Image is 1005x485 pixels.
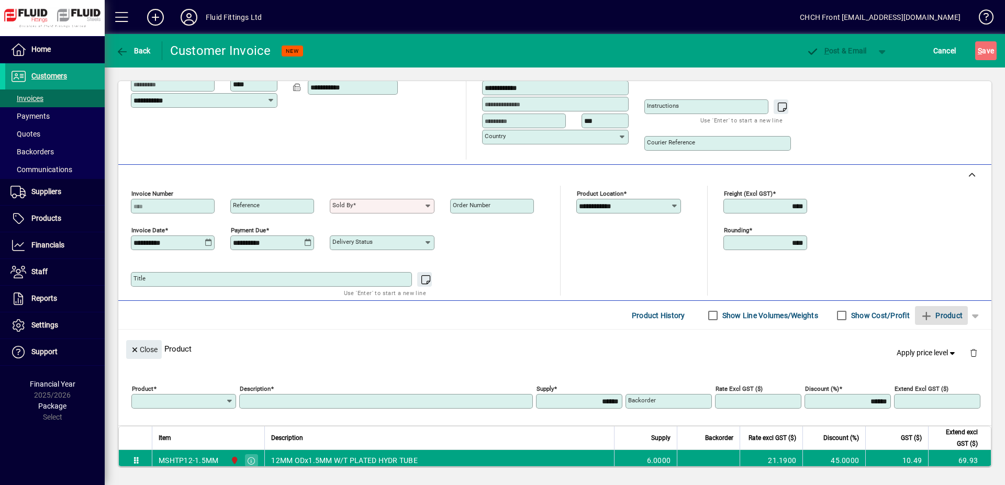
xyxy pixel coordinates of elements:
a: Backorders [5,143,105,161]
span: 6.0000 [647,455,671,466]
mat-label: Extend excl GST ($) [895,385,948,392]
button: Profile [172,8,206,27]
label: Show Line Volumes/Weights [720,310,818,321]
mat-label: Backorder [628,397,656,404]
mat-label: Order number [453,201,490,209]
span: Extend excl GST ($) [935,426,978,449]
span: Back [116,47,151,55]
mat-label: Delivery status [332,238,373,245]
span: Invoices [10,94,43,103]
span: P [824,47,829,55]
a: Home [5,37,105,63]
div: MSHTP12-1.5MM [159,455,218,466]
span: Support [31,347,58,356]
span: Payments [10,112,50,120]
a: Reports [5,286,105,312]
span: Customers [31,72,67,80]
mat-label: Invoice date [131,227,165,234]
div: Product [118,330,991,368]
button: Product History [628,306,689,325]
button: Apply price level [892,344,962,363]
span: Suppliers [31,187,61,196]
mat-hint: Use 'Enter' to start a new line [700,114,783,126]
span: Reports [31,294,57,302]
span: Product History [632,307,685,324]
div: 21.1900 [746,455,796,466]
div: Customer Invoice [170,42,271,59]
a: Staff [5,259,105,285]
app-page-header-button: Back [105,41,162,60]
button: Product [915,306,968,325]
button: Save [975,41,997,60]
mat-label: Title [133,275,146,282]
mat-hint: Use 'Enter' to start a new line [344,287,426,299]
td: 69.93 [928,450,991,471]
span: Package [38,402,66,410]
span: Close [130,341,158,358]
a: Settings [5,312,105,339]
mat-label: Instructions [647,102,679,109]
span: Product [920,307,963,324]
mat-label: Discount (%) [805,385,839,392]
span: Home [31,45,51,53]
span: Item [159,432,171,444]
span: ost & Email [806,47,867,55]
mat-label: Reference [233,201,260,209]
button: Add [139,8,172,27]
span: Quotes [10,130,40,138]
span: Cancel [933,42,956,59]
span: S [978,47,982,55]
button: Post & Email [801,41,872,60]
span: Rate excl GST ($) [749,432,796,444]
button: Delete [961,340,986,365]
a: Knowledge Base [971,2,992,36]
span: Description [271,432,303,444]
mat-label: Freight (excl GST) [724,190,773,197]
span: Products [31,214,61,222]
mat-label: Supply [537,385,554,392]
a: Support [5,339,105,365]
mat-label: Product [132,385,153,392]
td: 10.49 [865,450,928,471]
div: Fluid Fittings Ltd [206,9,262,26]
a: Financials [5,232,105,258]
app-page-header-button: Delete [961,348,986,357]
mat-label: Payment due [231,227,266,234]
span: 12MM ODx1.5MM W/T PLATED HYDR TUBE [271,455,418,466]
span: CHRISTCHURCH [228,455,240,466]
a: Products [5,206,105,232]
span: Financials [31,241,64,249]
span: Apply price level [897,347,957,358]
mat-label: Rounding [724,227,749,234]
a: Quotes [5,125,105,143]
span: ave [978,42,994,59]
mat-label: Courier Reference [647,139,695,146]
span: Staff [31,267,48,276]
div: CHCH Front [EMAIL_ADDRESS][DOMAIN_NAME] [800,9,961,26]
button: Close [126,340,162,359]
a: Communications [5,161,105,178]
span: Backorder [705,432,733,444]
button: Back [113,41,153,60]
mat-label: Sold by [332,201,353,209]
span: Communications [10,165,72,174]
span: Financial Year [30,380,75,388]
span: Settings [31,321,58,329]
mat-label: Country [485,132,506,140]
span: Supply [651,432,671,444]
mat-label: Invoice number [131,190,173,197]
a: Invoices [5,89,105,107]
td: 45.0000 [802,450,865,471]
mat-label: Description [240,385,271,392]
button: Cancel [931,41,959,60]
span: GST ($) [901,432,922,444]
a: Payments [5,107,105,125]
span: Backorders [10,148,54,156]
label: Show Cost/Profit [849,310,910,321]
span: NEW [286,48,299,54]
mat-label: Product location [577,190,623,197]
mat-label: Rate excl GST ($) [716,385,763,392]
span: Discount (%) [823,432,859,444]
a: Suppliers [5,179,105,205]
app-page-header-button: Close [124,344,164,354]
